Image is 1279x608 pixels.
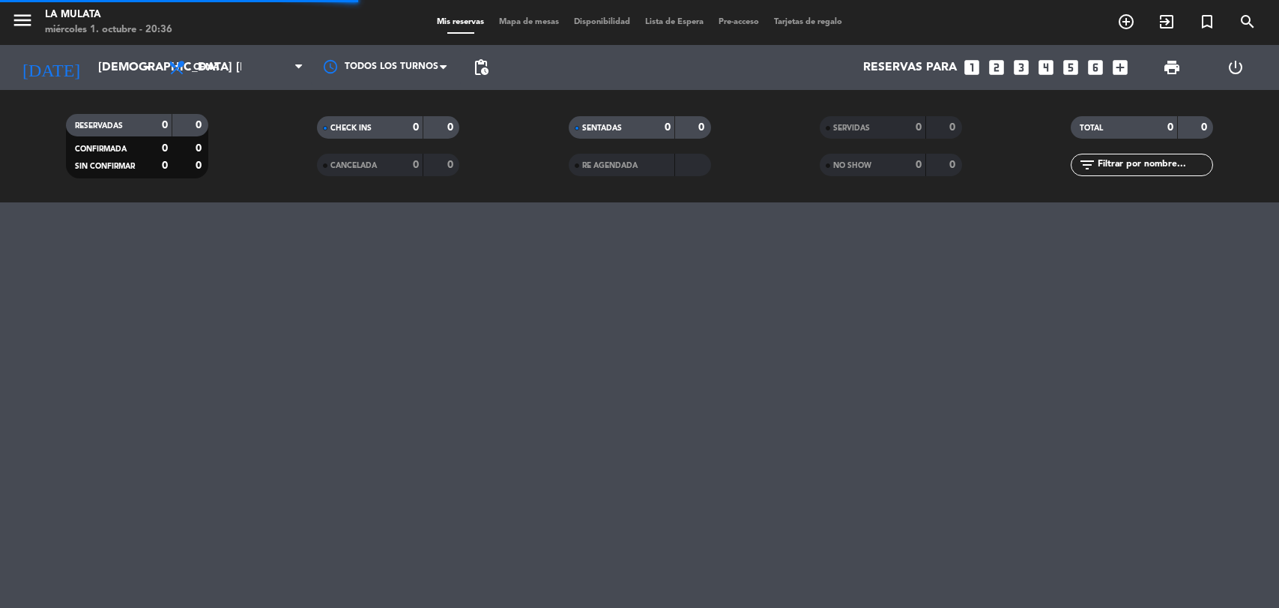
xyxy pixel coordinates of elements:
div: La Mulata [45,7,172,22]
span: Tarjetas de regalo [767,18,850,26]
i: add_box [1110,58,1130,77]
span: Disponibilidad [566,18,638,26]
i: looks_one [962,58,982,77]
span: CONFIRMADA [75,145,127,153]
span: Mis reservas [429,18,492,26]
strong: 0 [413,122,419,133]
strong: 0 [196,160,205,171]
strong: 0 [1167,122,1173,133]
span: Cena [193,62,220,73]
strong: 0 [949,122,958,133]
span: RE AGENDADA [582,162,638,169]
i: looks_6 [1086,58,1105,77]
span: CHECK INS [330,124,372,132]
button: menu [11,9,34,37]
i: exit_to_app [1158,13,1176,31]
span: Reservas para [863,61,957,75]
i: turned_in_not [1198,13,1216,31]
strong: 0 [447,122,456,133]
div: miércoles 1. octubre - 20:36 [45,22,172,37]
strong: 0 [447,160,456,170]
strong: 0 [413,160,419,170]
i: add_circle_outline [1117,13,1135,31]
strong: 0 [162,120,168,130]
span: Pre-acceso [711,18,767,26]
i: looks_3 [1012,58,1031,77]
i: search [1239,13,1257,31]
span: SERVIDAS [833,124,870,132]
strong: 0 [162,160,168,171]
i: power_settings_new [1227,58,1245,76]
span: SIN CONFIRMAR [75,163,135,170]
strong: 0 [916,160,922,170]
i: filter_list [1078,156,1096,174]
span: TOTAL [1080,124,1103,132]
span: print [1163,58,1181,76]
strong: 0 [196,143,205,154]
span: Mapa de mesas [492,18,566,26]
div: LOG OUT [1204,45,1268,90]
i: looks_two [987,58,1006,77]
strong: 0 [162,143,168,154]
span: CANCELADA [330,162,377,169]
strong: 0 [949,160,958,170]
i: arrow_drop_down [139,58,157,76]
i: looks_5 [1061,58,1080,77]
i: [DATE] [11,51,91,84]
strong: 0 [1201,122,1210,133]
strong: 0 [698,122,707,133]
strong: 0 [665,122,671,133]
strong: 0 [916,122,922,133]
span: Lista de Espera [638,18,711,26]
span: pending_actions [472,58,490,76]
i: menu [11,9,34,31]
span: SENTADAS [582,124,622,132]
i: looks_4 [1036,58,1056,77]
span: NO SHOW [833,162,871,169]
span: RESERVADAS [75,122,123,130]
input: Filtrar por nombre... [1096,157,1212,173]
strong: 0 [196,120,205,130]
